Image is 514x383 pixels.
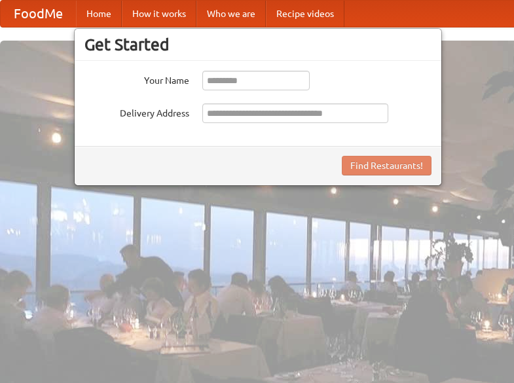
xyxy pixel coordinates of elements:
[84,35,431,54] h3: Get Started
[266,1,344,27] a: Recipe videos
[1,1,76,27] a: FoodMe
[84,71,189,87] label: Your Name
[196,1,266,27] a: Who we are
[76,1,122,27] a: Home
[342,156,431,175] button: Find Restaurants!
[122,1,196,27] a: How it works
[84,103,189,120] label: Delivery Address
